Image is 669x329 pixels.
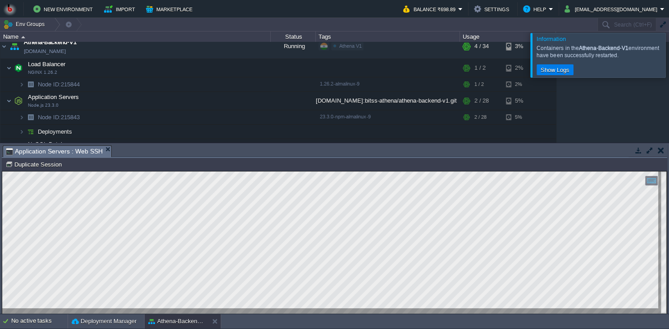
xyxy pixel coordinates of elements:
[474,34,489,59] div: 4 / 34
[3,18,48,31] button: Env Groups
[28,103,59,108] span: Node.js 23.3.0
[27,61,67,68] a: Load BalancerNGINX 1.26.2
[271,32,315,42] div: Status
[12,92,25,110] img: AMDAwAAAACH5BAEAAAAALAAAAAABAAEAAAICRAEAOw==
[316,32,460,42] div: Tags
[320,81,360,86] span: 1.26.2-almalinux-9
[579,45,628,51] b: Athena-Backend-V1
[19,110,24,124] img: AMDAwAAAACH5BAEAAAAALAAAAAABAAEAAAICRAEAOw==
[33,4,96,14] button: New Environment
[6,139,12,157] img: AMDAwAAAACH5BAEAAAAALAAAAAABAAEAAAICRAEAOw==
[37,81,81,88] span: 215844
[27,141,78,148] a: NoSQL Databases
[19,125,24,139] img: AMDAwAAAACH5BAEAAAAALAAAAAABAAEAAAICRAEAOw==
[21,36,25,38] img: AMDAwAAAACH5BAEAAAAALAAAAAABAAEAAAICRAEAOw==
[537,45,663,59] div: Containers in the environment have been successfully restarted.
[72,317,137,326] button: Deployment Manager
[27,94,80,100] a: Application ServersNode.js 23.3.0
[460,32,555,42] div: Usage
[24,77,37,91] img: AMDAwAAAACH5BAEAAAAALAAAAAABAAEAAAICRAEAOw==
[316,92,460,110] div: [DOMAIN_NAME]:bitss-athena/athena-backend-v1.git
[474,59,486,77] div: 1 / 2
[24,125,37,139] img: AMDAwAAAACH5BAEAAAAALAAAAAABAAEAAAICRAEAOw==
[37,113,81,121] a: Node ID:215843
[38,81,61,88] span: Node ID:
[271,34,316,59] div: Running
[403,4,458,14] button: Balance ₹698.89
[24,47,66,56] a: [DOMAIN_NAME]
[474,110,487,124] div: 2 / 28
[3,2,17,16] img: Bitss Techniques
[506,59,535,77] div: 2%
[506,139,535,157] div: 3%
[523,4,549,14] button: Help
[24,38,77,47] a: Athena-Backend-V1
[37,113,81,121] span: 215843
[28,70,57,75] span: NGINX 1.26.2
[12,59,25,77] img: AMDAwAAAACH5BAEAAAAALAAAAAABAAEAAAICRAEAOw==
[474,77,484,91] div: 1 / 2
[537,36,566,42] span: Information
[27,93,80,101] span: Application Servers
[506,77,535,91] div: 2%
[474,139,486,157] div: 1 / 4
[38,114,61,121] span: Node ID:
[37,81,81,88] a: Node ID:215844
[148,317,205,326] button: Athena-Backend-V1
[104,4,138,14] button: Import
[506,34,535,59] div: 3%
[0,34,8,59] img: AMDAwAAAACH5BAEAAAAALAAAAAABAAEAAAICRAEAOw==
[11,314,68,329] div: No active tasks
[37,128,73,135] a: Deployments
[474,4,512,14] button: Settings
[474,92,489,110] div: 2 / 28
[339,43,362,49] span: Athena V1
[320,114,371,119] span: 23.3.0-npm-almalinux-9
[6,59,12,77] img: AMDAwAAAACH5BAEAAAAALAAAAAABAAEAAAICRAEAOw==
[564,4,660,14] button: [EMAIL_ADDRESS][DOMAIN_NAME]
[506,92,535,110] div: 5%
[8,34,21,59] img: AMDAwAAAACH5BAEAAAAALAAAAAABAAEAAAICRAEAOw==
[19,77,24,91] img: AMDAwAAAACH5BAEAAAAALAAAAAABAAEAAAICRAEAOw==
[27,60,67,68] span: Load Balancer
[506,110,535,124] div: 5%
[1,32,270,42] div: Name
[5,160,64,168] button: Duplicate Session
[538,66,572,74] button: Show Logs
[24,110,37,124] img: AMDAwAAAACH5BAEAAAAALAAAAAABAAEAAAICRAEAOw==
[6,92,12,110] img: AMDAwAAAACH5BAEAAAAALAAAAAABAAEAAAICRAEAOw==
[146,4,195,14] button: Marketplace
[6,146,103,157] span: Application Servers : Web SSH
[12,139,25,157] img: AMDAwAAAACH5BAEAAAAALAAAAAABAAEAAAICRAEAOw==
